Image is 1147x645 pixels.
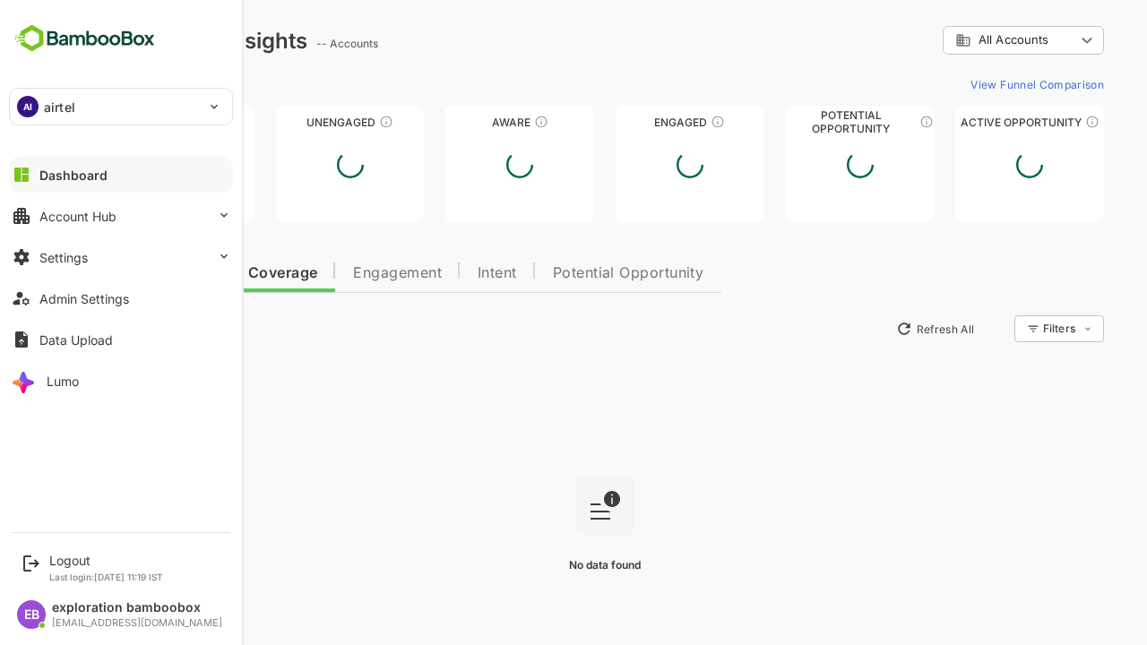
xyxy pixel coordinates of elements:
button: Settings [9,239,233,275]
button: Dashboard [9,157,233,193]
div: AIairtel [10,89,232,125]
div: Dashboard [39,168,108,183]
div: Dashboard Insights [43,28,245,54]
div: Unengaged [213,116,362,129]
span: Intent [415,266,454,280]
div: Filters [979,313,1041,345]
div: Logout [49,553,163,568]
div: These accounts have open opportunities which might be at any of the Sales Stages [1022,115,1037,129]
button: New Insights [43,313,174,345]
div: [EMAIL_ADDRESS][DOMAIN_NAME] [52,617,222,629]
div: These accounts have not been engaged with for a defined time period [146,115,160,129]
span: Potential Opportunity [490,266,642,280]
div: Lumo [47,374,79,389]
div: All Accounts [893,32,1013,48]
button: Admin Settings [9,280,233,316]
div: AI [17,96,39,117]
div: Data Upload [39,332,113,348]
p: airtel [44,98,75,116]
ag: -- Accounts [254,37,321,50]
div: Engaged [553,116,702,129]
div: Potential Opportunity [723,116,872,129]
div: Unreached [43,116,192,129]
button: Data Upload [9,322,233,357]
p: Last login: [DATE] 11:19 IST [49,572,163,582]
div: These accounts are MQAs and can be passed on to Inside Sales [857,115,871,129]
button: Lumo [9,363,233,399]
span: Data Quality and Coverage [61,266,254,280]
div: Aware [383,116,531,129]
div: EB [17,600,46,629]
button: Account Hub [9,198,233,234]
div: Account Hub [39,209,116,224]
div: exploration bamboobox [52,600,222,615]
button: Refresh All [825,314,919,343]
div: These accounts have not shown enough engagement and need nurturing [316,115,331,129]
span: All Accounts [916,33,986,47]
button: View Funnel Comparison [901,70,1041,99]
div: These accounts are warm, further nurturing would qualify them to MQAs [648,115,662,129]
img: BambooboxFullLogoMark.5f36c76dfaba33ec1ec1367b70bb1252.svg [9,21,160,56]
div: All Accounts [880,23,1041,58]
span: Engagement [290,266,379,280]
div: Active Opportunity [893,116,1041,129]
div: Settings [39,250,88,265]
div: Admin Settings [39,291,129,306]
div: These accounts have just entered the buying cycle and need further nurturing [471,115,486,129]
span: No data found [506,558,578,572]
div: Filters [980,322,1013,335]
